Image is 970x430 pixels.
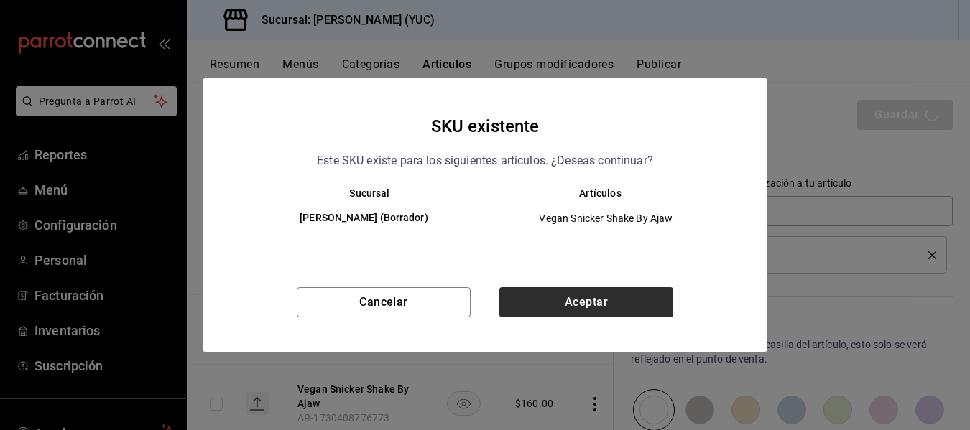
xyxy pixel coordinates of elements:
p: Este SKU existe para los siguientes articulos. ¿Deseas continuar? [317,151,653,170]
th: Sucursal [231,187,485,199]
span: Vegan Snicker Shake By Ajaw [497,211,715,225]
button: Cancelar [297,287,471,317]
h4: SKU existente [431,113,540,140]
button: Aceptar [499,287,673,317]
h6: [PERSON_NAME] (Borrador) [254,210,474,226]
th: Artículos [485,187,739,199]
